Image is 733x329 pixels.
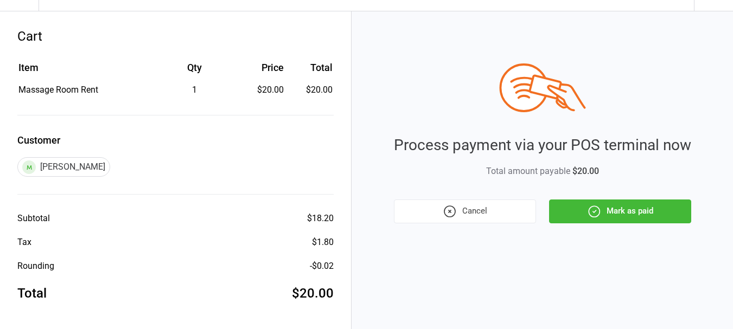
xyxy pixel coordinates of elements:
[17,157,110,177] div: [PERSON_NAME]
[292,283,334,303] div: $20.00
[154,83,235,96] div: 1
[154,60,235,82] th: Qty
[17,283,47,303] div: Total
[17,27,334,46] div: Cart
[312,236,334,249] div: $1.80
[310,260,334,273] div: -$0.02
[17,212,50,225] div: Subtotal
[307,212,334,225] div: $18.20
[572,166,599,176] span: $20.00
[237,60,284,75] div: Price
[237,83,284,96] div: $20.00
[17,236,31,249] div: Tax
[18,60,152,82] th: Item
[549,199,691,223] button: Mark as paid
[394,165,691,178] div: Total amount payable
[288,83,333,96] td: $20.00
[288,60,333,82] th: Total
[394,199,536,223] button: Cancel
[17,260,54,273] div: Rounding
[18,85,98,95] span: Massage Room Rent
[17,133,334,147] label: Customer
[394,134,691,157] div: Process payment via your POS terminal now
